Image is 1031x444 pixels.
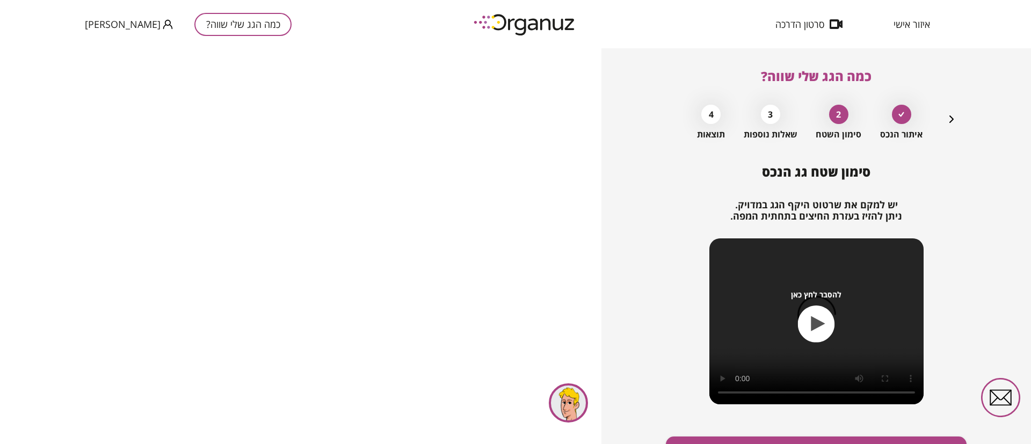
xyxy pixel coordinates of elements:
[466,10,584,39] img: logo
[759,19,859,30] button: סרטון הדרכה
[697,129,725,140] span: תוצאות
[894,19,930,30] span: איזור אישי
[761,67,872,85] span: כמה הגג שלי שווה?
[85,19,161,30] span: [PERSON_NAME]
[762,163,870,180] span: סימון שטח גג הנכס
[85,18,173,31] button: [PERSON_NAME]
[816,129,861,140] span: סימון השטח
[880,129,923,140] span: איתור הנכס
[194,13,292,36] button: כמה הגג שלי שווה?
[744,129,797,140] span: שאלות נוספות
[666,199,967,222] h2: יש למקם את שרטוט היקף הגג במדויק. ניתן להזיז בעזרת החיצים בתחתית המפה.
[761,105,780,124] div: 3
[877,19,946,30] button: איזור אישי
[775,19,824,30] span: סרטון הדרכה
[829,105,848,124] div: 2
[791,290,841,299] span: להסבר לחץ כאן
[701,105,721,124] div: 4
